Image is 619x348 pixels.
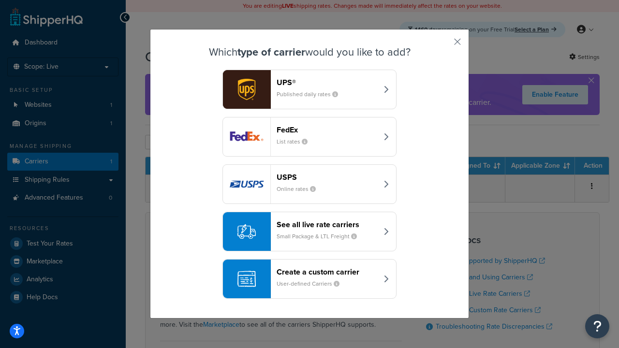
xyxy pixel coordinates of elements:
button: See all live rate carriersSmall Package & LTL Freight [222,212,397,251]
small: Published daily rates [277,90,346,99]
h3: Which would you like to add? [175,46,444,58]
button: ups logoUPS®Published daily rates [222,70,397,109]
button: Create a custom carrierUser-defined Carriers [222,259,397,299]
small: Small Package & LTL Freight [277,232,365,241]
button: fedEx logoFedExList rates [222,117,397,157]
button: usps logoUSPSOnline rates [222,164,397,204]
header: FedEx [277,125,378,134]
header: See all live rate carriers [277,220,378,229]
small: User-defined Carriers [277,279,347,288]
img: ups logo [223,70,270,109]
header: Create a custom carrier [277,267,378,276]
img: icon-carrier-liverate-becf4550.svg [237,222,256,241]
small: List rates [277,137,315,146]
small: Online rates [277,185,324,193]
button: Open Resource Center [585,314,609,338]
img: icon-carrier-custom-c93b8a24.svg [237,270,256,288]
header: USPS [277,173,378,182]
header: UPS® [277,78,378,87]
img: usps logo [223,165,270,203]
img: fedEx logo [223,117,270,156]
strong: type of carrier [237,44,305,60]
